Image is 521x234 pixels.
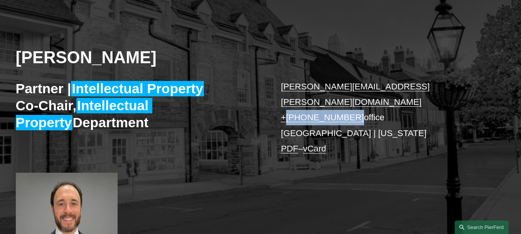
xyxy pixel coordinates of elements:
a: + [281,113,286,122]
a: vCard [303,144,326,153]
hidz: Intellectual Property [16,98,153,130]
h3: Partner | Co-Chair, Department [16,81,261,131]
p: office [GEOGRAPHIC_DATA] | [US_STATE] – [281,79,485,157]
a: PDF [281,144,298,153]
hidz: Intellectual Property [71,81,204,96]
a: [PERSON_NAME][EMAIL_ADDRESS][PERSON_NAME][DOMAIN_NAME] [281,82,430,107]
a: [PHONE_NUMBER] [286,113,364,122]
h2: [PERSON_NAME] [16,47,261,68]
a: Search this site [455,221,509,234]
